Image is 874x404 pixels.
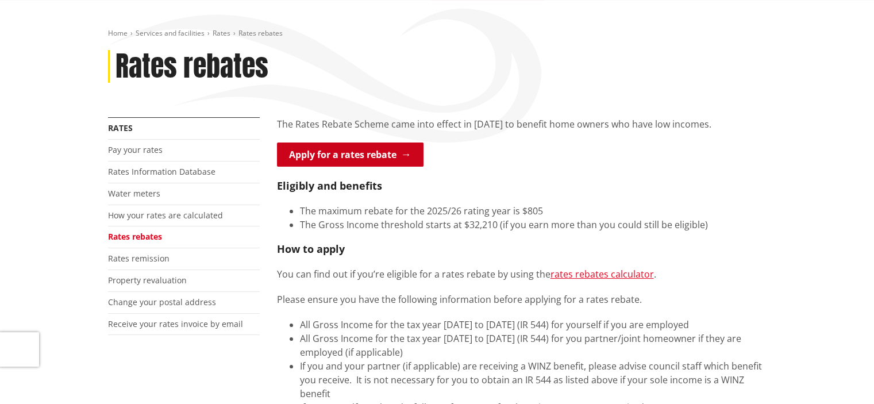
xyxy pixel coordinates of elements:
a: Receive your rates invoice by email [108,318,243,329]
strong: How to apply [277,242,345,256]
a: Services and facilities [136,28,205,38]
a: Change your postal address [108,297,216,307]
a: Rates [108,122,133,133]
a: Pay your rates [108,144,163,155]
p: Please ensure you have the following information before applying for a rates rebate. [277,293,767,306]
li: If you and your partner (if applicable) are receiving a WINZ benefit, please advise council staff... [300,359,767,401]
iframe: Messenger Launcher [821,356,863,397]
a: rates rebates calculator [550,268,654,280]
a: Home [108,28,128,38]
p: The Rates Rebate Scheme came into effect in [DATE] to benefit home owners who have low incomes. [277,117,767,131]
strong: Eligibly and benefits [277,179,382,193]
li: The Gross Income threshold starts at $32,210 (if you earn more than you could still be eligible) [300,218,767,232]
a: Rates Information Database [108,166,215,177]
a: Rates rebates [108,231,162,242]
li: The maximum rebate for the 2025/26 rating year is $805 [300,204,767,218]
p: You can find out if you’re eligible for a rates rebate by using the . [277,267,767,281]
li: All Gross Income for the tax year [DATE] to [DATE] (IR 544) for yourself if you are employed [300,318,767,332]
h1: Rates rebates [115,50,268,83]
a: Water meters [108,188,160,199]
a: Rates remission [108,253,170,264]
li: All Gross Income for the tax year [DATE] to [DATE] (IR 544) for you partner/joint homeowner if th... [300,332,767,359]
a: Property revaluation [108,275,187,286]
nav: breadcrumb [108,29,767,39]
a: How your rates are calculated [108,210,223,221]
a: Rates [213,28,230,38]
span: Rates rebates [238,28,283,38]
a: Apply for a rates rebate [277,143,423,167]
